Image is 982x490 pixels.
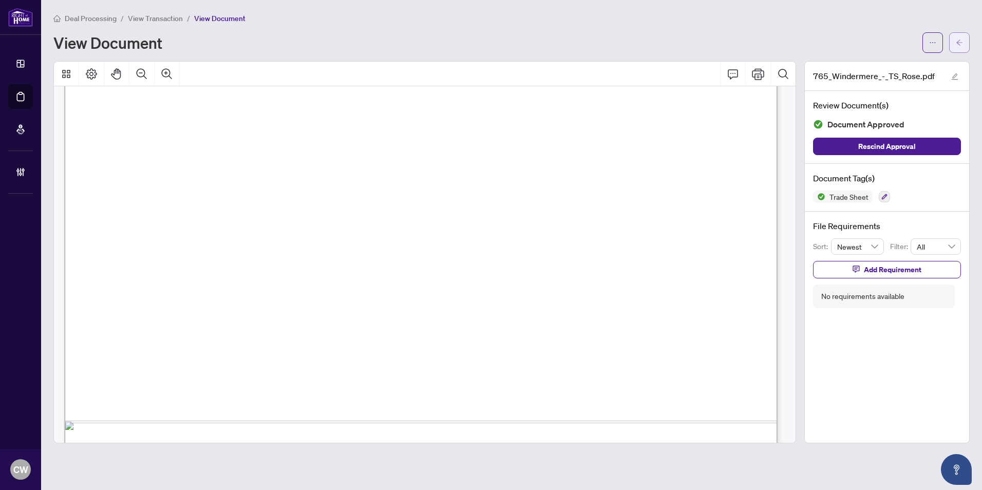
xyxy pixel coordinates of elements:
li: / [187,12,190,24]
span: home [53,15,61,22]
span: Rescind Approval [858,138,916,155]
span: Newest [837,239,878,254]
h1: View Document [53,34,162,51]
div: No requirements available [821,291,904,302]
p: Filter: [890,241,911,252]
li: / [121,12,124,24]
span: Deal Processing [65,14,117,23]
h4: File Requirements [813,220,961,232]
span: CW [13,462,28,477]
span: 765_Windermere_-_TS_Rose.pdf [813,70,935,82]
span: arrow-left [956,39,963,46]
span: View Transaction [128,14,183,23]
span: Document Approved [827,118,904,131]
button: Rescind Approval [813,138,961,155]
button: Open asap [941,454,972,485]
span: ellipsis [929,39,936,46]
span: All [917,239,955,254]
h4: Document Tag(s) [813,172,961,184]
span: edit [951,73,958,80]
span: Add Requirement [864,261,921,278]
p: Sort: [813,241,831,252]
span: View Document [194,14,245,23]
img: Status Icon [813,191,825,203]
img: logo [8,8,33,27]
span: Trade Sheet [825,193,873,200]
h4: Review Document(s) [813,99,961,111]
button: Add Requirement [813,261,961,278]
img: Document Status [813,119,823,129]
